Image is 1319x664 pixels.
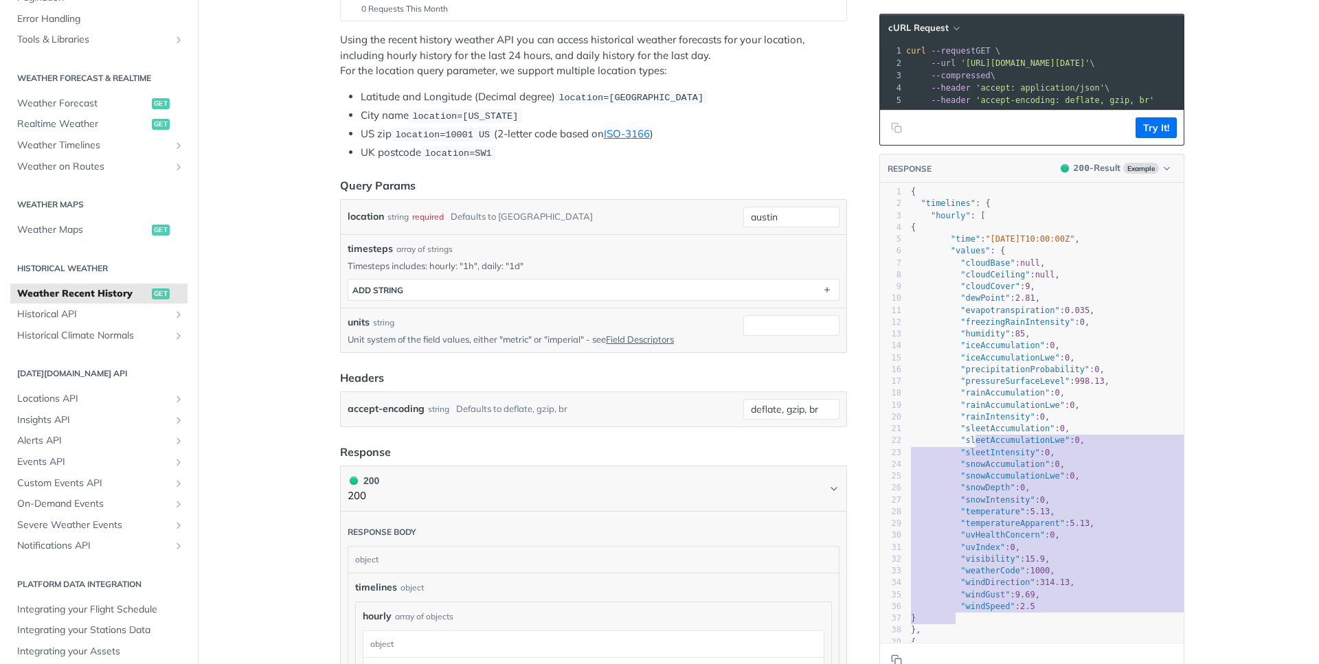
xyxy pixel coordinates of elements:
[960,459,1050,469] span: "snowAccumulation"
[911,365,1105,374] span: : ,
[911,542,1020,552] span: : ,
[1030,566,1050,575] span: 1000
[10,304,188,325] a: Historical APIShow subpages for Historical API
[911,246,1005,255] span: : {
[173,540,184,551] button: Show subpages for Notifications API
[960,590,1010,599] span: "windGust"
[10,641,188,662] a: Integrating your Assets
[880,198,901,209] div: 2
[17,623,184,637] span: Integrating your Stations Data
[173,415,184,426] button: Show subpages for Insights API
[1030,507,1050,516] span: 5.13
[395,610,453,623] div: array of objects
[880,482,901,494] div: 26
[10,599,188,620] a: Integrating your Flight Schedule
[880,69,903,82] div: 3
[10,262,188,275] h2: Historical Weather
[880,577,901,588] div: 34
[880,447,901,459] div: 23
[10,494,188,514] a: On-Demand EventsShow subpages for On-Demand Events
[1055,388,1060,398] span: 0
[1074,376,1104,386] span: 998.13
[10,157,188,177] a: Weather on RoutesShow subpages for Weather on Routes
[960,258,1015,268] span: "cloudBase"
[361,108,847,124] li: City name
[880,352,901,364] div: 15
[395,130,490,140] span: location=10001 US
[348,473,379,488] div: 200
[173,309,184,320] button: Show subpages for Historical API
[931,211,971,220] span: "hourly"
[960,58,1090,68] span: '[URL][DOMAIN_NAME][DATE]'
[906,83,1109,93] span: \
[880,328,901,340] div: 13
[1050,341,1055,350] span: 0
[10,578,188,591] h2: Platform DATA integration
[17,434,170,448] span: Alerts API
[911,507,1055,516] span: : ,
[1020,602,1035,611] span: 2.5
[960,400,1065,410] span: "rainAccumulationLwe"
[10,452,188,472] a: Events APIShow subpages for Events API
[880,470,901,482] div: 25
[911,448,1055,457] span: : ,
[1020,258,1040,268] span: null
[880,637,901,648] div: 39
[911,270,1060,279] span: : ,
[1011,542,1015,552] span: 0
[960,448,1040,457] span: "sleetIntensity"
[456,399,567,419] div: Defaults to deflate, gzip, br
[17,477,170,490] span: Custom Events API
[348,399,425,419] label: accept-encoding
[10,389,188,409] a: Locations APIShow subpages for Locations API
[880,459,901,470] div: 24
[880,613,901,624] div: 37
[960,424,1055,433] span: "sleetAccumulation"
[960,542,1005,552] span: "uvIndex"
[1015,329,1025,339] span: 85
[960,329,1010,339] span: "humidity"
[17,455,170,469] span: Events API
[911,625,921,634] span: },
[340,32,847,79] p: Using the recent history weather API you can access historical weather forecasts for your locatio...
[10,473,188,494] a: Custom Events APIShow subpages for Custom Events API
[906,58,1095,68] span: \
[173,478,184,489] button: Show subpages for Custom Events API
[880,45,903,57] div: 1
[880,245,901,257] div: 6
[880,518,901,529] div: 29
[960,435,1070,445] span: "sleetAccumulationLwe"
[880,222,901,233] div: 4
[1050,530,1055,540] span: 0
[880,281,901,293] div: 9
[880,82,903,94] div: 4
[173,435,184,446] button: Show subpages for Alerts API
[1040,495,1045,505] span: 0
[559,93,703,103] span: location=[GEOGRAPHIC_DATA]
[960,365,1090,374] span: "precipitationProbability"
[880,57,903,69] div: 2
[1055,459,1060,469] span: 0
[911,554,1050,564] span: : ,
[931,83,971,93] span: --header
[348,527,416,538] div: Response body
[911,211,985,220] span: : [
[880,506,901,518] div: 28
[880,553,901,565] div: 32
[880,411,901,423] div: 20
[880,269,901,281] div: 8
[361,89,847,105] li: Latitude and Longitude (Decimal degree)
[152,288,170,299] span: get
[412,111,518,122] span: location=[US_STATE]
[1020,483,1025,492] span: 0
[348,260,839,272] p: Timesteps includes: hourly: "1h", daily: "1d"
[960,282,1020,291] span: "cloudCover"
[604,127,650,140] a: ISO-3166
[173,457,184,468] button: Show subpages for Events API
[887,162,932,176] button: RESPONSE
[173,393,184,404] button: Show subpages for Locations API
[960,270,1030,279] span: "cloudCeiling"
[880,423,901,435] div: 21
[10,410,188,431] a: Insights APIShow subpages for Insights API
[960,554,1020,564] span: "visibility"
